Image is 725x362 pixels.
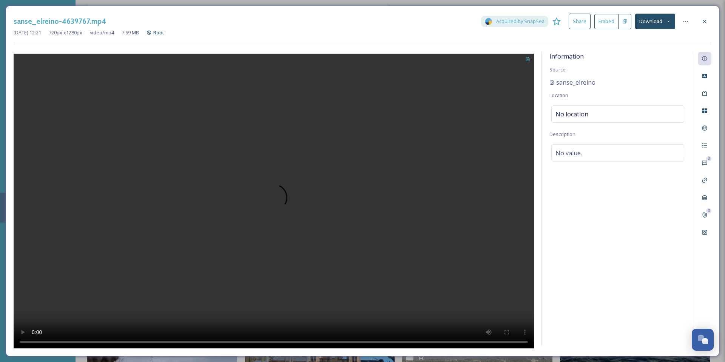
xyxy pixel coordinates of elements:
[556,78,595,87] span: sanse_elreino
[549,66,566,73] span: Source
[549,131,575,138] span: Description
[49,29,82,36] span: 720 px x 1280 px
[549,52,584,60] span: Information
[14,16,106,27] h3: sanse_elreino-4639767.mp4
[594,14,619,29] button: Embed
[635,14,675,29] button: Download
[555,110,588,119] span: No location
[496,18,545,25] span: Acquired by SnapSea
[569,14,591,29] button: Share
[549,92,568,99] span: Location
[555,149,582,158] span: No value.
[90,29,114,36] span: video/mp4
[692,329,714,351] button: Open Chat
[485,18,492,25] img: snapsea-logo.png
[549,78,595,87] a: sanse_elreino
[706,156,711,161] div: 0
[153,29,164,36] span: Root
[706,208,711,213] div: 0
[14,29,41,36] span: [DATE] 12:21
[122,29,139,36] span: 7.69 MB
